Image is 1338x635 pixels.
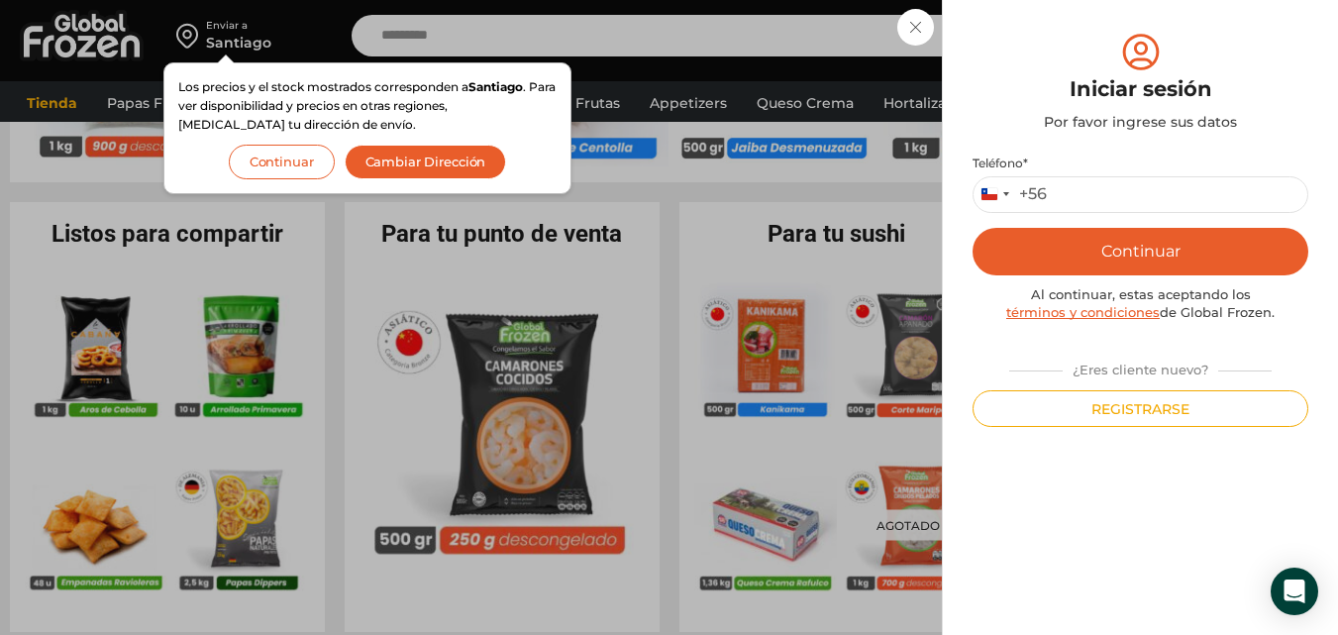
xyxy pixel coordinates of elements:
[1271,568,1318,615] div: Open Intercom Messenger
[1006,304,1160,320] a: términos y condiciones
[974,177,1047,212] button: Selected country
[973,228,1308,275] button: Continuar
[973,74,1308,104] div: Iniciar sesión
[973,112,1308,132] div: Por favor ingrese sus datos
[468,79,523,94] strong: Santiago
[973,390,1308,427] button: Registrarse
[229,145,335,179] button: Continuar
[178,77,557,135] p: Los precios y el stock mostrados corresponden a . Para ver disponibilidad y precios en otras regi...
[1019,184,1047,205] div: +56
[1118,30,1164,74] img: tabler-icon-user-circle.svg
[973,156,1308,171] label: Teléfono
[345,145,507,179] button: Cambiar Dirección
[999,354,1282,379] div: ¿Eres cliente nuevo?
[973,285,1308,322] div: Al continuar, estas aceptando los de Global Frozen.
